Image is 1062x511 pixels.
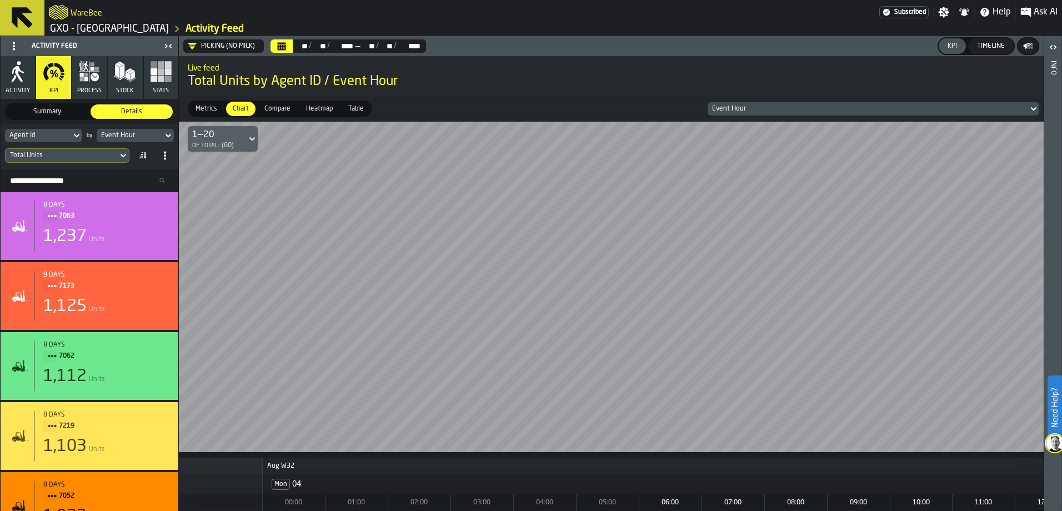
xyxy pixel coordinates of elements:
span: Help [993,6,1011,19]
label: button-toggle-Open [1045,38,1061,58]
div: hour: 04:00 [513,494,575,511]
div: Title [43,411,169,432]
div: by [87,133,92,139]
div: Title [43,201,169,222]
div: thumb [299,102,339,116]
div: stat- [1,402,178,470]
span: — [354,42,361,51]
div: DropdownMenuValue-1 [192,128,242,149]
span: Activity [6,87,30,94]
div: stat- [1,192,178,260]
div: thumb [258,102,297,116]
a: logo-header [49,2,68,22]
div: DropdownMenuValue-agentId [5,129,82,142]
div: hour: 11:00 [952,494,1014,511]
div: Select date range [397,42,421,51]
h2: Sub Title [188,62,1035,73]
label: button-toggle-Help [975,6,1015,19]
div: hour: 05:00 [576,494,638,511]
span: Summary [8,107,86,117]
div: thumb [189,102,224,116]
div: hour: 06:00 [639,494,701,511]
div: Start: 04/08/2025, 14:09:04 - End: 04/08/2025, 22:02:21 [43,411,169,419]
label: button-toggle-Settings [934,7,954,18]
label: button-toggle-Close me [161,39,176,53]
span: Details [93,107,171,117]
div: hour: 02:00 [388,494,450,511]
span: 7173 [59,280,161,292]
div: DropdownMenuValue-agentId [9,132,67,139]
header: Info [1044,36,1061,511]
span: Chart [228,104,253,114]
div: hour: 08:00 [764,494,826,511]
div: / [394,42,397,51]
div: Select date range [270,39,426,53]
div: 8 days [43,341,169,349]
div: Select date range [361,42,376,51]
label: button-switch-multi-Summary [5,103,89,120]
span: Stats [153,87,169,94]
label: button-switch-multi-Table [340,101,372,117]
div: 8 days [43,411,169,419]
div: hour: 10:00 [890,494,952,511]
div: hour: 07:00 [702,494,764,511]
div: 1,103 [43,437,87,457]
label: button-switch-multi-Heatmap [298,101,340,117]
span: 7219 [59,420,161,432]
div: Select date range [294,42,309,51]
div: KPI [943,42,961,50]
span: Ask AI [1034,6,1058,19]
div: Start: 04/08/2025, 14:10:15 - End: 04/08/2025, 21:50:45 [43,341,169,349]
span: Units [89,236,105,243]
div: DropdownMenuValue-uomCount [5,148,129,163]
div: DropdownMenuValue-eventHour [708,102,1039,116]
button: button-KPI [939,38,966,54]
button: button-Timeline [968,38,1014,54]
div: Select date range [312,42,327,51]
span: Compare [260,104,295,114]
label: button-switch-multi-Details [89,103,174,120]
span: process [77,87,102,94]
div: Select date range [379,42,394,51]
label: button-toggle-Notifications [954,7,974,18]
div: (60) [192,142,234,149]
label: Need Help? [1049,377,1061,439]
span: Units [89,445,105,453]
div: DropdownMenuValue-nNGZtqzpuKXK_OUZPSx0_ [188,42,255,51]
div: title-Total Units by Agent ID / Event Hour [179,56,1044,96]
div: 1,237 [43,227,87,247]
div: DropdownMenuValue-eventHour [97,129,174,142]
span: 04 [292,480,301,489]
div: Start: 04/08/2025, 10:03:55 - End: 04/08/2025, 17:17:32 [43,481,169,489]
div: DropdownMenuValue-1 [188,126,258,152]
div: 1,112 [43,367,87,387]
div: stat- [1,262,178,330]
div: Info [1049,58,1057,508]
div: Start: 04/08/2025, 10:12:48 - End: 04/08/2025, 21:30:50 [43,201,169,209]
div: Menu Subscription [879,6,929,18]
div: DropdownMenuValue-eventHour [101,132,158,139]
div: Title [43,481,169,502]
div: thumb [6,104,88,119]
div: Title [43,271,169,292]
div: / [327,42,330,51]
span: Units [89,305,105,313]
div: thumb [91,104,173,119]
div: Title [43,341,169,362]
a: link-to-/wh/i/ae0cd702-8cb1-4091-b3be-0aee77957c79 [50,23,169,35]
button: button- [1018,38,1038,54]
span: KPI [49,87,58,94]
div: hour: 00:00 [262,494,324,511]
div: thumb [226,102,256,116]
h2: Sub Title [71,7,102,18]
span: Total Units by Agent ID / Event Hour [188,73,1035,91]
div: hour: 01:00 [325,494,387,511]
span: Mon [272,479,290,490]
label: button-switch-multi-Metrics [188,101,225,117]
div: thumb [342,102,370,116]
div: / [376,42,379,51]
